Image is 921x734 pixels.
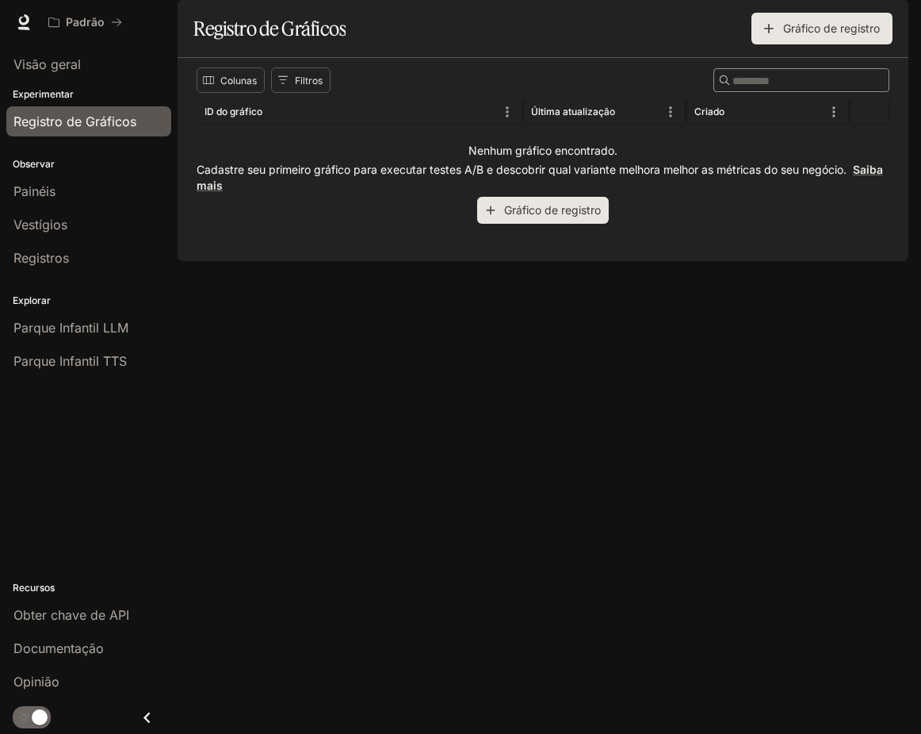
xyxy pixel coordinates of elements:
font: Registro de Gráficos [193,17,346,40]
button: Menu [495,100,519,124]
div: Procurar [713,68,889,92]
button: Gráfico de registro [751,13,892,44]
font: Criado [694,106,724,117]
font: Última atualização [531,106,615,117]
font: Gráfico de registro [504,203,601,217]
font: Colunas [220,75,257,86]
button: Menu [659,100,682,124]
button: Menu [822,100,846,124]
button: Organizar [264,100,288,124]
font: Filtros [295,75,323,86]
button: Todos os espaços de trabalho [41,6,129,38]
font: Padrão [66,15,105,29]
button: Gráfico de registro [477,197,609,223]
font: Cadastre seu primeiro gráfico para executar testes A/B e descobrir qual variante melhora melhor a... [197,163,846,176]
button: Organizar [617,100,640,124]
button: Mostrar filtros [271,67,331,93]
font: ID do gráfico [204,106,262,117]
button: Selecionar colunas [197,67,265,93]
button: Organizar [726,100,750,124]
font: Gráfico de registro [783,21,880,35]
font: Nenhum gráfico encontrado. [468,144,617,157]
